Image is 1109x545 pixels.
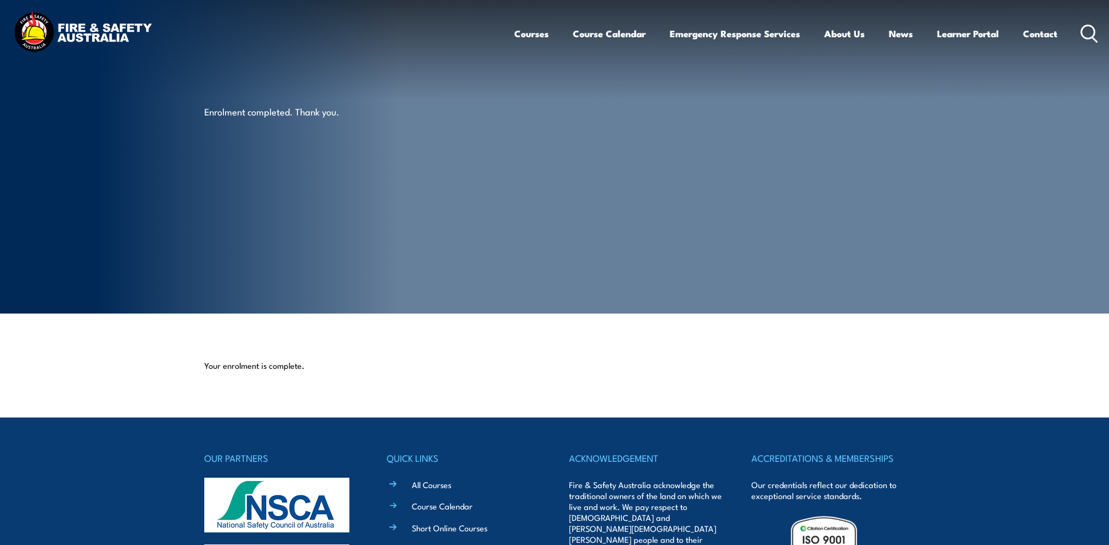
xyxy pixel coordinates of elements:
[412,500,473,512] a: Course Calendar
[751,450,905,466] h4: ACCREDITATIONS & MEMBERSHIPS
[204,360,905,371] p: Your enrolment is complete.
[569,450,722,466] h4: ACKNOWLEDGEMENT
[824,19,865,48] a: About Us
[204,478,349,532] img: nsca-logo-footer
[751,479,905,501] p: Our credentials reflect our dedication to exceptional service standards.
[889,19,913,48] a: News
[1023,19,1058,48] a: Contact
[670,19,800,48] a: Emergency Response Services
[412,522,487,534] a: Short Online Courses
[937,19,999,48] a: Learner Portal
[204,450,358,466] h4: OUR PARTNERS
[204,105,404,118] p: Enrolment completed. Thank you.
[514,19,549,48] a: Courses
[573,19,646,48] a: Course Calendar
[387,450,540,466] h4: QUICK LINKS
[412,479,451,490] a: All Courses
